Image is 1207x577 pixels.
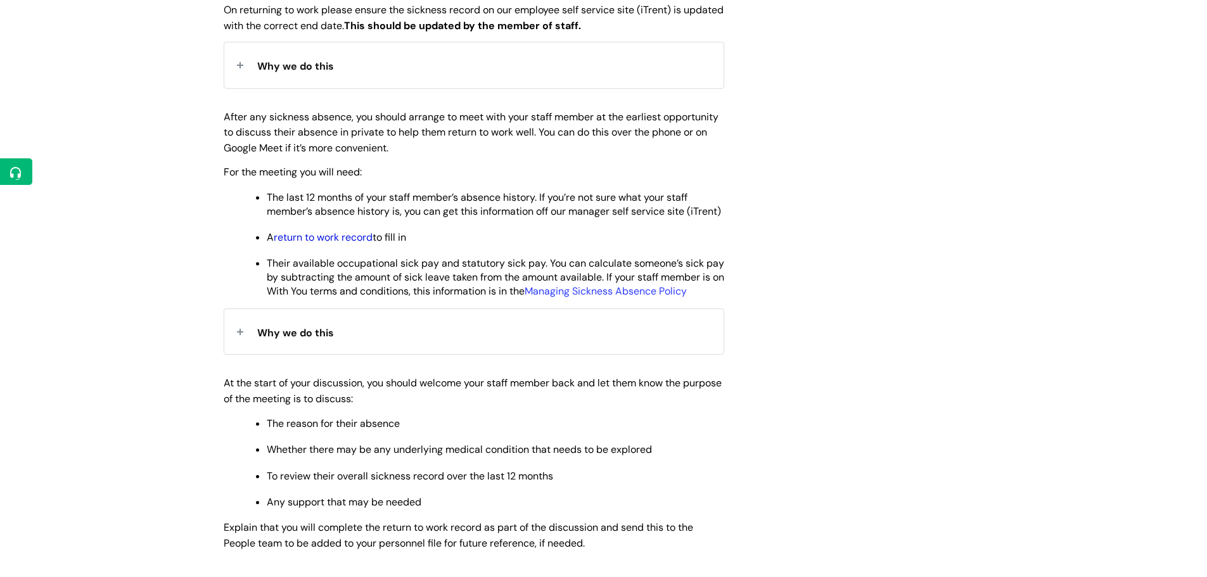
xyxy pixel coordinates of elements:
span: On returning to work please ensure the sickness record on our employee self service site (iTrent)... [224,3,724,32]
span: The reason for their absence [267,417,400,430]
span: Any support that may be needed [267,495,421,509]
span: A to fill in [267,231,406,244]
span: Their available occupational sick pay and statutory sick pay. You can calculate someone’s sick pa... [267,257,724,298]
strong: This should be updated by the member of staff. [344,19,581,32]
span: For the meeting you will need: [224,165,362,179]
span: The last 12 months of your staff member’s absence history. If you’re not sure what your staff mem... [267,191,721,218]
span: Why we do this [257,60,334,73]
span: Whether there may be any underlying medical condition that needs to be explored [267,443,652,456]
a: return to work record [274,231,373,244]
a: Managing Sickness Absence Policy [525,284,687,298]
span: At the start of your discussion, you should welcome your staff member back and let them know the ... [224,376,722,405]
span: After any sickness absence, you should arrange to meet with your staff member at the earliest opp... [224,110,718,155]
span: To review their overall sickness record over the last 12 months [267,469,553,483]
span: Explain that you will complete the return to work record as part of the discussion and send this ... [224,521,693,550]
span: Why we do this [257,326,334,339]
